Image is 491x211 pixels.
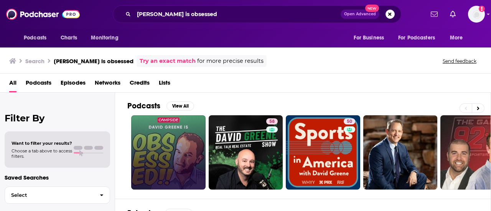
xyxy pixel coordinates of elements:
[140,57,196,65] a: Try an exact match
[61,33,77,43] span: Charts
[127,101,160,111] h2: Podcasts
[344,118,355,124] a: 50
[468,6,485,23] span: Logged in as SimonElement
[5,186,110,204] button: Select
[12,148,72,159] span: Choose a tab above to access filters.
[26,77,51,92] a: Podcasts
[393,31,446,45] button: open menu
[24,33,46,43] span: Podcasts
[5,113,110,124] h2: Filter By
[25,57,44,65] h3: Search
[447,8,459,21] a: Show notifications dropdown
[130,77,150,92] a: Credits
[12,141,72,146] span: Want to filter your results?
[5,193,94,198] span: Select
[113,5,401,23] div: Search podcasts, credits, & more...
[450,33,463,43] span: More
[347,118,352,126] span: 50
[286,115,360,190] a: 50
[9,77,16,92] a: All
[91,33,118,43] span: Monitoring
[354,33,384,43] span: For Business
[5,174,110,181] p: Saved Searches
[468,6,485,23] img: User Profile
[348,31,394,45] button: open menu
[6,7,80,21] img: Podchaser - Follow, Share and Rate Podcasts
[209,115,283,190] a: 58
[468,6,485,23] button: Show profile menu
[134,8,341,20] input: Search podcasts, credits, & more...
[398,33,435,43] span: For Podcasters
[18,31,56,45] button: open menu
[166,101,194,111] button: View All
[445,31,473,45] button: open menu
[341,10,379,19] button: Open AdvancedNew
[127,101,194,111] a: PodcastsView All
[159,77,170,92] a: Lists
[95,77,120,92] a: Networks
[86,31,128,45] button: open menu
[344,12,376,16] span: Open Advanced
[54,57,133,65] h3: [PERSON_NAME] is obsessed
[365,5,379,12] span: New
[266,118,278,124] a: 58
[269,118,275,126] span: 58
[428,8,441,21] a: Show notifications dropdown
[479,6,485,12] svg: Add a profile image
[61,77,86,92] a: Episodes
[440,58,479,64] button: Send feedback
[56,31,82,45] a: Charts
[197,57,264,65] span: for more precise results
